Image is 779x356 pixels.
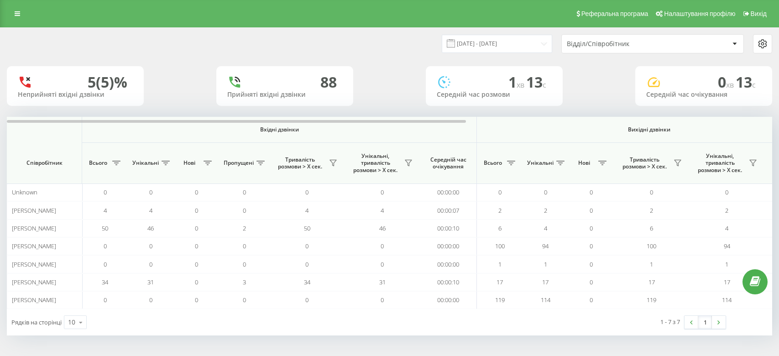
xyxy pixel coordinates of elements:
[722,296,732,304] span: 114
[149,260,152,268] span: 0
[12,260,56,268] span: [PERSON_NAME]
[698,316,712,329] a: 1
[104,296,107,304] span: 0
[379,224,386,232] span: 46
[274,156,326,170] span: Тривалість розмови > Х сек.
[304,278,310,286] span: 34
[87,159,110,167] span: Всього
[305,260,308,268] span: 0
[132,159,159,167] span: Унікальні
[725,188,728,196] span: 0
[647,242,656,250] span: 100
[381,242,384,250] span: 0
[725,206,728,215] span: 2
[542,278,549,286] span: 17
[567,40,676,48] div: Відділ/Співробітник
[544,188,547,196] span: 0
[88,73,127,91] div: 5 (5)%
[305,296,308,304] span: 0
[647,296,656,304] span: 119
[224,159,254,167] span: Пропущені
[725,260,728,268] span: 1
[12,188,37,196] span: Unknown
[420,291,477,309] td: 00:00:00
[243,188,246,196] span: 0
[12,242,56,250] span: [PERSON_NAME]
[305,188,308,196] span: 0
[149,242,152,250] span: 0
[590,206,593,215] span: 0
[243,224,246,232] span: 2
[541,296,550,304] span: 114
[646,91,761,99] div: Середній час очікування
[243,278,246,286] span: 3
[104,242,107,250] span: 0
[751,10,767,17] span: Вихід
[381,188,384,196] span: 0
[724,242,730,250] span: 94
[660,317,680,326] div: 1 - 7 з 7
[12,296,56,304] span: [PERSON_NAME]
[420,201,477,219] td: 00:00:07
[320,73,337,91] div: 88
[195,188,198,196] span: 0
[650,206,653,215] span: 2
[102,224,108,232] span: 50
[147,224,154,232] span: 46
[195,278,198,286] span: 0
[106,126,453,133] span: Вхідні дзвінки
[243,296,246,304] span: 0
[724,278,730,286] span: 17
[420,183,477,201] td: 00:00:00
[12,224,56,232] span: [PERSON_NAME]
[178,159,201,167] span: Нові
[243,260,246,268] span: 0
[726,80,736,90] span: хв
[379,278,386,286] span: 31
[195,296,198,304] span: 0
[495,296,505,304] span: 119
[18,91,133,99] div: Неприйняті вхідні дзвінки
[573,159,596,167] span: Нові
[427,156,470,170] span: Середній час очікування
[381,296,384,304] span: 0
[104,260,107,268] span: 0
[650,260,653,268] span: 1
[304,224,310,232] span: 50
[497,278,503,286] span: 17
[147,278,154,286] span: 31
[149,296,152,304] span: 0
[381,260,384,268] span: 0
[149,188,152,196] span: 0
[618,156,671,170] span: Тривалість розмови > Х сек.
[11,318,62,326] span: Рядків на сторінці
[664,10,735,17] span: Налаштування профілю
[420,237,477,255] td: 00:00:00
[104,206,107,215] span: 4
[227,91,342,99] div: Прийняті вхідні дзвінки
[305,242,308,250] span: 0
[590,242,593,250] span: 0
[650,188,653,196] span: 0
[195,206,198,215] span: 0
[12,278,56,286] span: [PERSON_NAME]
[495,242,505,250] span: 100
[752,80,756,90] span: c
[12,206,56,215] span: [PERSON_NAME]
[590,278,593,286] span: 0
[590,296,593,304] span: 0
[420,220,477,237] td: 00:00:10
[498,260,502,268] span: 1
[725,224,728,232] span: 4
[243,242,246,250] span: 0
[498,206,502,215] span: 2
[648,278,655,286] span: 17
[349,152,402,174] span: Унікальні, тривалість розмови > Х сек.
[581,10,648,17] span: Реферальна програма
[481,159,504,167] span: Всього
[305,206,308,215] span: 4
[498,224,502,232] span: 6
[650,224,653,232] span: 6
[104,188,107,196] span: 0
[526,72,546,92] span: 13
